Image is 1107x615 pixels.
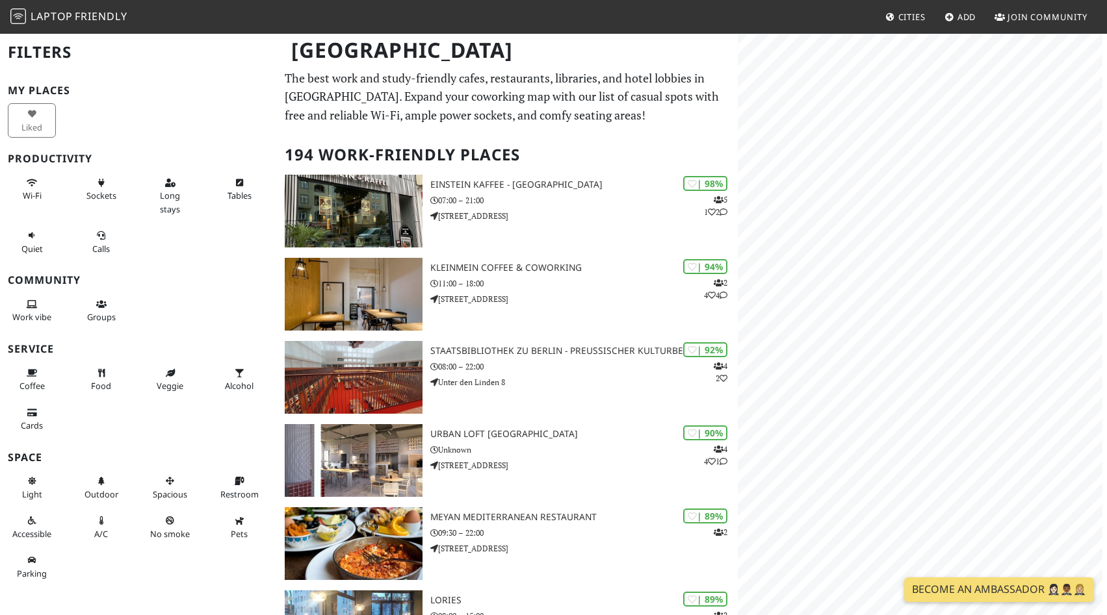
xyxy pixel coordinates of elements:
[21,243,43,255] span: Quiet
[150,528,190,540] span: Smoke free
[430,293,738,305] p: [STREET_ADDRESS]
[153,488,187,500] span: Spacious
[430,277,738,290] p: 11:00 – 18:00
[31,9,73,23] span: Laptop
[704,443,727,468] p: 4 4 1
[220,488,259,500] span: Restroom
[8,362,56,397] button: Coffee
[12,311,51,323] span: People working
[430,262,738,273] h3: KleinMein Coffee & Coworking
[77,294,125,328] button: Groups
[157,380,183,392] span: Veggie
[225,380,254,392] span: Alcohol
[430,210,738,222] p: [STREET_ADDRESS]
[430,360,738,373] p: 08:00 – 22:00
[8,294,56,328] button: Work vibe
[77,225,125,259] button: Calls
[683,176,727,191] div: | 98%
[430,527,738,539] p: 09:30 – 22:00
[683,259,727,274] div: | 94%
[277,507,738,580] a: Meyan Mediterranean Restaurant | 89% 2 Meyan Mediterranean Restaurant 09:30 – 22:00 [STREET_ADDRESS]
[22,488,42,500] span: Natural light
[91,380,111,392] span: Food
[17,568,47,579] span: Parking
[8,451,269,464] h3: Space
[880,5,931,29] a: Cities
[957,11,976,23] span: Add
[160,190,180,214] span: Long stays
[285,424,423,497] img: URBAN LOFT Berlin
[94,528,108,540] span: Air conditioned
[277,258,738,331] a: KleinMein Coffee & Coworking | 94% 244 KleinMein Coffee & Coworking 11:00 – 18:00 [STREET_ADDRESS]
[87,311,116,323] span: Group tables
[285,135,731,175] h2: 194 Work-Friendly Places
[146,172,194,220] button: Long stays
[85,488,118,500] span: Outdoor area
[12,528,51,540] span: Accessible
[683,592,727,607] div: | 89%
[683,508,727,523] div: | 89%
[77,510,125,544] button: A/C
[989,5,1093,29] a: Join Community
[92,243,110,255] span: Video/audio calls
[898,11,926,23] span: Cities
[277,175,738,247] a: Einstein Kaffee - Charlottenburg | 98% 512 Einstein Kaffee - [GEOGRAPHIC_DATA] 07:00 – 21:00 [STR...
[8,470,56,505] button: Light
[10,8,26,24] img: LaptopFriendly
[430,429,738,440] h3: URBAN LOFT [GEOGRAPHIC_DATA]
[77,172,125,207] button: Sockets
[285,69,731,125] p: The best work and study-friendly cafes, restaurants, libraries, and hotel lobbies in [GEOGRAPHIC_...
[10,6,127,29] a: LaptopFriendly LaptopFriendly
[285,175,423,247] img: Einstein Kaffee - Charlottenburg
[277,341,738,414] a: Staatsbibliothek zu Berlin - Preußischer Kulturbesitz | 92% 42 Staatsbibliothek zu Berlin - Preuß...
[714,526,727,538] p: 2
[8,225,56,259] button: Quiet
[430,595,738,606] h3: Lories
[430,194,738,207] p: 07:00 – 21:00
[21,420,43,431] span: Credit cards
[430,512,738,523] h3: Meyan Mediterranean Restaurant
[228,190,252,201] span: Work-friendly tables
[277,424,738,497] a: URBAN LOFT Berlin | 90% 441 URBAN LOFT [GEOGRAPHIC_DATA] Unknown [STREET_ADDRESS]
[704,277,727,301] p: 2 4 4
[430,459,738,471] p: [STREET_ADDRESS]
[430,179,738,190] h3: Einstein Kaffee - [GEOGRAPHIC_DATA]
[8,402,56,436] button: Cards
[714,360,727,384] p: 4 2
[683,425,727,440] div: | 90%
[77,470,125,505] button: Outdoor
[231,528,248,540] span: Pet friendly
[146,470,194,505] button: Spacious
[704,194,727,218] p: 5 1 2
[8,153,269,165] h3: Productivity
[285,258,423,331] img: KleinMein Coffee & Coworking
[1008,11,1087,23] span: Join Community
[215,510,263,544] button: Pets
[86,190,116,201] span: Power sockets
[77,362,125,397] button: Food
[430,345,738,357] h3: Staatsbibliothek zu Berlin - Preußischer Kulturbesitz
[285,507,423,580] img: Meyan Mediterranean Restaurant
[20,380,45,392] span: Coffee
[215,172,263,207] button: Tables
[430,376,738,388] p: Unter den Linden 8
[146,510,194,544] button: No smoke
[215,470,263,505] button: Restroom
[8,549,56,584] button: Parking
[683,342,727,357] div: | 92%
[8,32,269,72] h2: Filters
[281,32,736,68] h1: [GEOGRAPHIC_DATA]
[8,274,269,286] h3: Community
[23,190,42,201] span: Stable Wi-Fi
[430,444,738,456] p: Unknown
[285,341,423,414] img: Staatsbibliothek zu Berlin - Preußischer Kulturbesitz
[430,542,738,555] p: [STREET_ADDRESS]
[215,362,263,397] button: Alcohol
[8,343,269,355] h3: Service
[146,362,194,397] button: Veggie
[8,172,56,207] button: Wi-Fi
[904,577,1094,602] a: Become an Ambassador 🤵🏻‍♀️🤵🏾‍♂️🤵🏼‍♀️
[939,5,982,29] a: Add
[75,9,127,23] span: Friendly
[8,84,269,97] h3: My Places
